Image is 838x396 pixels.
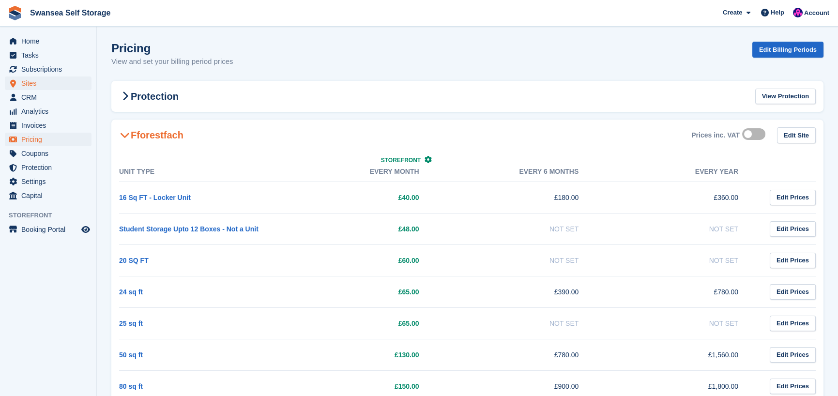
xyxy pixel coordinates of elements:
span: Booking Portal [21,223,79,236]
td: £180.00 [439,182,598,213]
a: menu [5,105,91,118]
a: 24 sq ft [119,288,143,296]
span: Sites [21,76,79,90]
a: Edit Prices [770,347,816,363]
a: menu [5,76,91,90]
span: Home [21,34,79,48]
a: menu [5,48,91,62]
a: menu [5,119,91,132]
span: Capital [21,189,79,202]
a: 50 sq ft [119,351,143,359]
td: £780.00 [439,339,598,370]
td: Not Set [598,213,758,244]
td: £65.00 [279,307,439,339]
td: £780.00 [598,276,758,307]
img: Donna Davies [793,8,803,17]
a: Edit Prices [770,221,816,237]
th: Every 6 months [439,162,598,182]
td: Not Set [598,307,758,339]
th: Every year [598,162,758,182]
h2: Protection [119,91,179,102]
a: menu [5,34,91,48]
a: menu [5,91,91,104]
a: Edit Prices [770,190,816,206]
a: menu [5,223,91,236]
span: Subscriptions [21,62,79,76]
a: Edit Prices [770,253,816,269]
th: Unit Type [119,162,279,182]
span: Create [723,8,742,17]
td: £60.00 [279,244,439,276]
span: Analytics [21,105,79,118]
a: menu [5,161,91,174]
span: Help [771,8,784,17]
span: Account [804,8,829,18]
a: menu [5,147,91,160]
h2: Fforestfach [119,129,183,141]
td: £390.00 [439,276,598,307]
td: Not Set [439,244,598,276]
a: Storefront [381,157,432,164]
span: Settings [21,175,79,188]
a: Edit Prices [770,379,816,395]
span: Invoices [21,119,79,132]
div: Prices inc. VAT [691,131,740,139]
a: menu [5,133,91,146]
td: £48.00 [279,213,439,244]
a: Student Storage Upto 12 Boxes - Not a Unit [119,225,259,233]
span: Coupons [21,147,79,160]
a: menu [5,62,91,76]
td: Not Set [439,307,598,339]
a: 80 sq ft [119,382,143,390]
td: £360.00 [598,182,758,213]
td: £1,560.00 [598,339,758,370]
a: Edit Prices [770,316,816,332]
a: Preview store [80,224,91,235]
td: £65.00 [279,276,439,307]
a: menu [5,175,91,188]
a: Edit Site [777,127,816,143]
span: Protection [21,161,79,174]
td: Not Set [439,213,598,244]
a: menu [5,189,91,202]
td: Not Set [598,244,758,276]
td: £40.00 [279,182,439,213]
span: Tasks [21,48,79,62]
a: 20 SQ FT [119,257,149,264]
th: Every month [279,162,439,182]
img: stora-icon-8386f47178a22dfd0bd8f6a31ec36ba5ce8667c1dd55bd0f319d3a0aa187defe.svg [8,6,22,20]
a: 25 sq ft [119,320,143,327]
p: View and set your billing period prices [111,56,233,67]
a: Edit Billing Periods [752,42,823,58]
a: View Protection [755,89,816,105]
a: 16 Sq FT - Locker Unit [119,194,191,201]
a: Swansea Self Storage [26,5,114,21]
h1: Pricing [111,42,233,55]
span: Pricing [21,133,79,146]
td: £130.00 [279,339,439,370]
a: Edit Prices [770,284,816,300]
span: Storefront [9,211,96,220]
span: CRM [21,91,79,104]
span: Storefront [381,157,421,164]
